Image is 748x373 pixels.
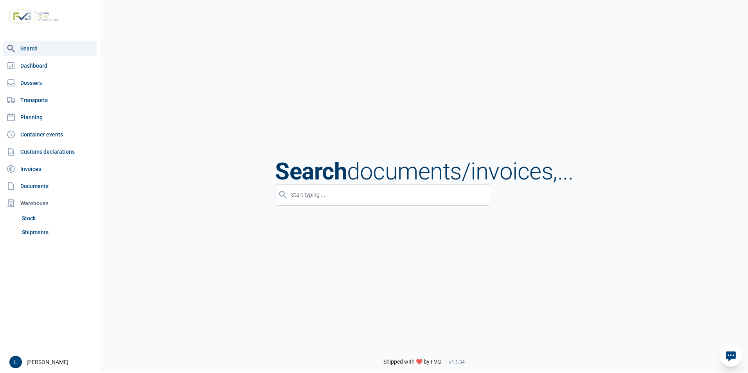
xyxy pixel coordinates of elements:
[449,359,465,365] span: v1.1.34
[3,75,97,91] a: Dossiers
[3,178,97,194] a: Documents
[3,41,97,56] a: Search
[6,6,62,27] img: FVG - Global freight forwarding
[3,127,97,142] a: Container events
[444,359,446,366] span: -
[275,158,347,185] span: Search
[3,195,97,211] div: Warehouse
[19,225,97,239] a: Shipments
[3,161,97,177] a: Invoices
[9,356,95,368] div: [PERSON_NAME]
[275,165,573,178] h2: documents/invoices,...
[3,109,97,125] a: Planning
[3,144,97,160] a: Customs declarations
[383,359,441,366] span: Shipped with ❤️ by FVG
[9,356,22,368] button: L
[275,184,490,206] input: Start typing ...
[3,58,97,74] a: Dashboard
[19,211,97,225] a: Stock
[3,92,97,108] a: Transports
